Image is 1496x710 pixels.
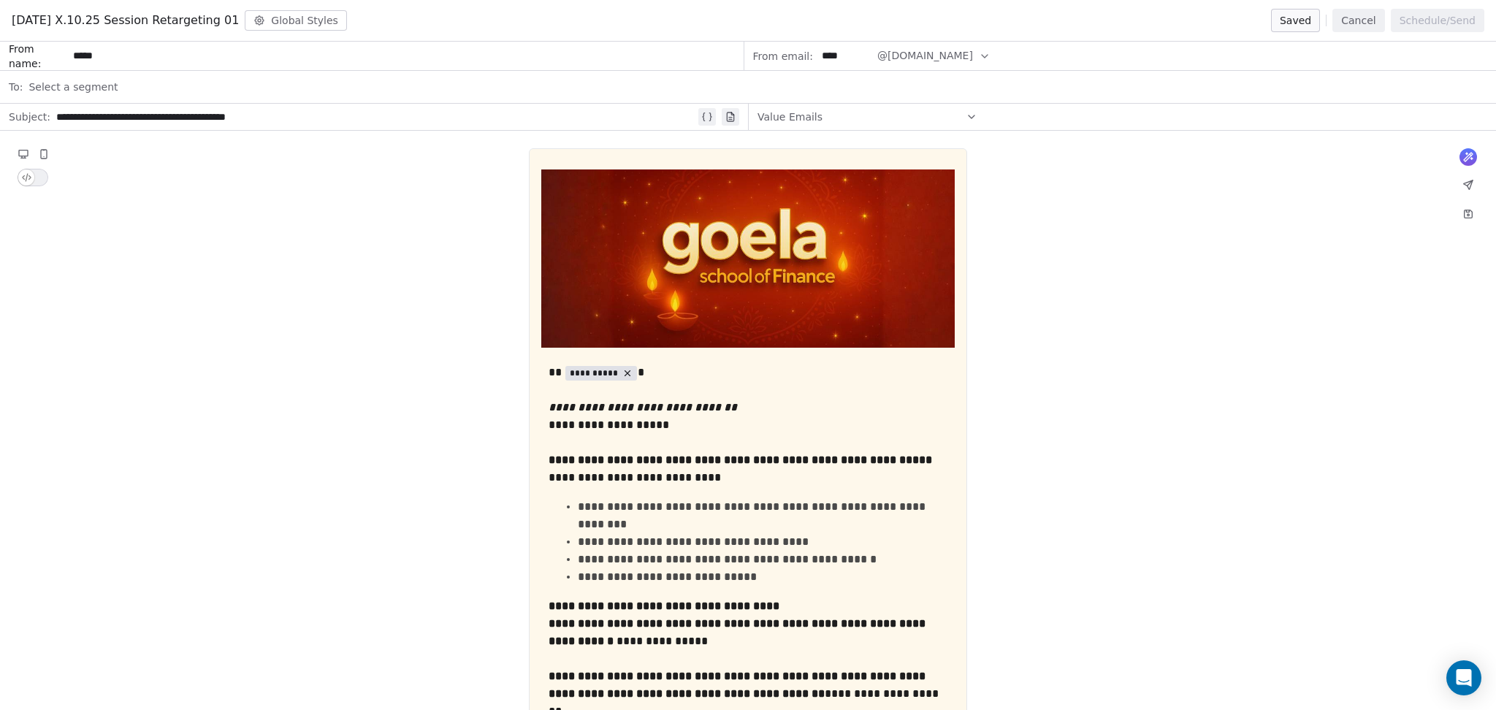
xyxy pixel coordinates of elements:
button: Global Styles [245,10,347,31]
div: Open Intercom Messenger [1446,660,1481,695]
span: From name: [9,42,67,71]
span: To: [9,80,23,94]
span: Subject: [9,110,50,129]
button: Saved [1271,9,1320,32]
span: From email: [753,49,813,64]
span: Value Emails [757,110,823,124]
span: [DATE] X.10.25 Session Retargeting 01 [12,12,239,29]
button: Cancel [1332,9,1384,32]
span: @[DOMAIN_NAME] [877,48,973,64]
button: Schedule/Send [1391,9,1484,32]
span: Select a segment [28,80,118,94]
